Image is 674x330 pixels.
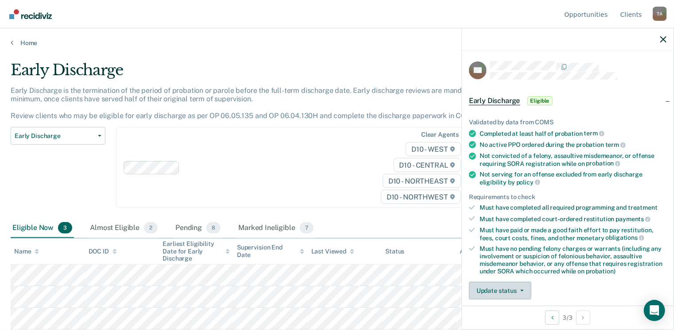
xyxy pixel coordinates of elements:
[469,193,666,201] div: Requirements to check
[383,174,461,188] span: D10 - NORTHEAST
[605,141,626,148] span: term
[469,282,531,299] button: Update status
[480,130,666,138] div: Completed at least half of probation
[480,171,666,186] div: Not serving for an offense excluded from early discharge eligibility by
[237,244,304,259] div: Supervision End Date
[11,39,663,47] a: Home
[206,222,221,234] span: 8
[480,152,666,167] div: Not convicted of a felony, assaultive misdemeanor, or offense requiring SORA registration while on
[163,240,230,262] div: Earliest Eligibility Date for Early Discharge
[15,132,94,140] span: Early Discharge
[144,222,158,234] span: 2
[11,86,487,120] p: Early Discharge is the termination of the period of probation or parole before the full-term disc...
[311,248,354,255] div: Last Viewed
[462,306,674,329] div: 3 / 3
[576,311,590,325] button: Next Opportunity
[469,96,520,105] span: Early Discharge
[406,142,461,156] span: D10 - WEST
[469,119,666,126] div: Validated by data from COMS
[14,248,39,255] div: Name
[584,130,604,137] span: term
[11,219,74,238] div: Eligible Now
[58,222,72,234] span: 3
[462,87,674,115] div: Early DischargeEligible
[480,245,666,275] div: Must have no pending felony charges or warrants (including any involvement or suspicion of feloni...
[174,219,222,238] div: Pending
[460,248,501,255] div: Assigned to
[644,300,665,321] div: Open Intercom Messenger
[586,160,621,167] span: probation
[421,131,459,138] div: Clear agents
[480,226,666,242] div: Must have paid or made a good faith effort to pay restitution, fees, court costs, fines, and othe...
[89,248,117,255] div: DOC ID
[236,219,315,238] div: Marked Ineligible
[653,7,667,21] div: T A
[653,7,667,21] button: Profile dropdown button
[385,248,404,255] div: Status
[628,204,658,211] span: treatment
[527,96,553,105] span: Eligible
[11,61,516,86] div: Early Discharge
[9,9,52,19] img: Recidiviz
[88,219,159,238] div: Almost Eligible
[480,141,666,149] div: No active PPO ordered during the probation
[381,190,461,204] span: D10 - NORTHWEST
[606,234,644,241] span: obligations
[616,215,651,223] span: payments
[545,311,559,325] button: Previous Opportunity
[480,204,666,211] div: Must have completed all required programming and
[300,222,314,234] span: 7
[586,268,616,275] span: probation)
[394,158,461,172] span: D10 - CENTRAL
[516,179,540,186] span: policy
[480,215,666,223] div: Must have completed court-ordered restitution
